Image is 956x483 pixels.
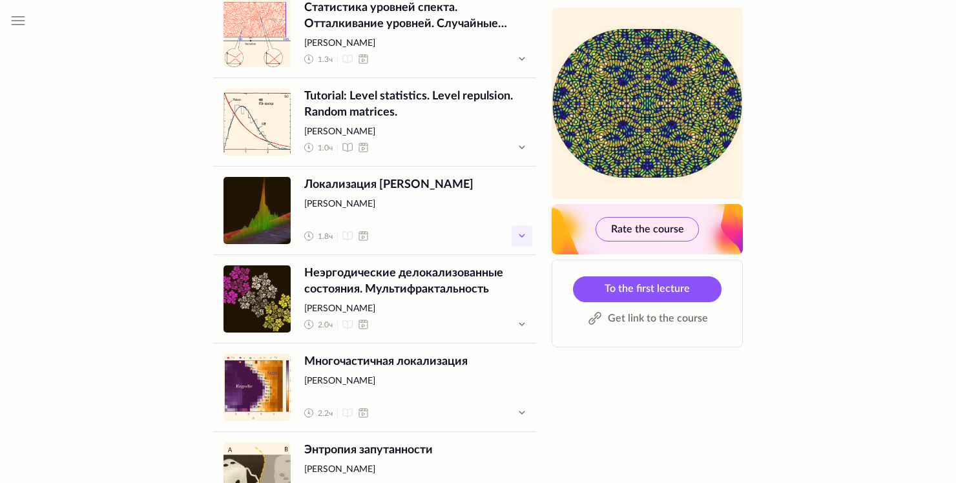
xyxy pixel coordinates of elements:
[213,344,536,431] a: undefinedМногочастичная локализация[PERSON_NAME] 2.2ч
[304,354,526,370] span: Многочастичная локализация
[573,307,722,331] button: Get link to the course
[213,255,536,343] a: undefinedНеэргодические делокализованные состояния. Мультифрактальность[PERSON_NAME] 2.0ч
[608,311,708,326] span: Get link to the course
[318,143,333,154] span: 1.0 ч
[213,78,536,166] a: undefinedTutorial: Level statistics. Level repulsion. Random matrices.[PERSON_NAME] 1.0ч
[304,177,526,193] span: Локализация [PERSON_NAME]
[605,283,690,294] span: To the first lecture
[304,375,526,388] span: [PERSON_NAME]
[573,276,722,302] a: To the first lecture
[304,442,526,458] span: Энтропия запутанности
[304,88,526,121] span: Tutorial: Level statistics. Level repulsion. Random matrices.
[596,217,699,241] button: Rate the course
[318,231,333,242] span: 1.8 ч
[318,54,333,65] span: 1.3 ч
[318,320,333,331] span: 2.0 ч
[304,126,526,139] span: [PERSON_NAME]
[304,265,526,298] span: Неэргодические делокализованные состояния. Мультифрактальность
[304,303,526,316] span: [PERSON_NAME]
[304,464,526,477] span: [PERSON_NAME]
[318,408,333,419] span: 2.2 ч
[304,198,526,211] span: [PERSON_NAME]
[213,167,536,254] a: undefinedЛокализация [PERSON_NAME][PERSON_NAME] 1.8ч
[304,37,526,50] span: [PERSON_NAME]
